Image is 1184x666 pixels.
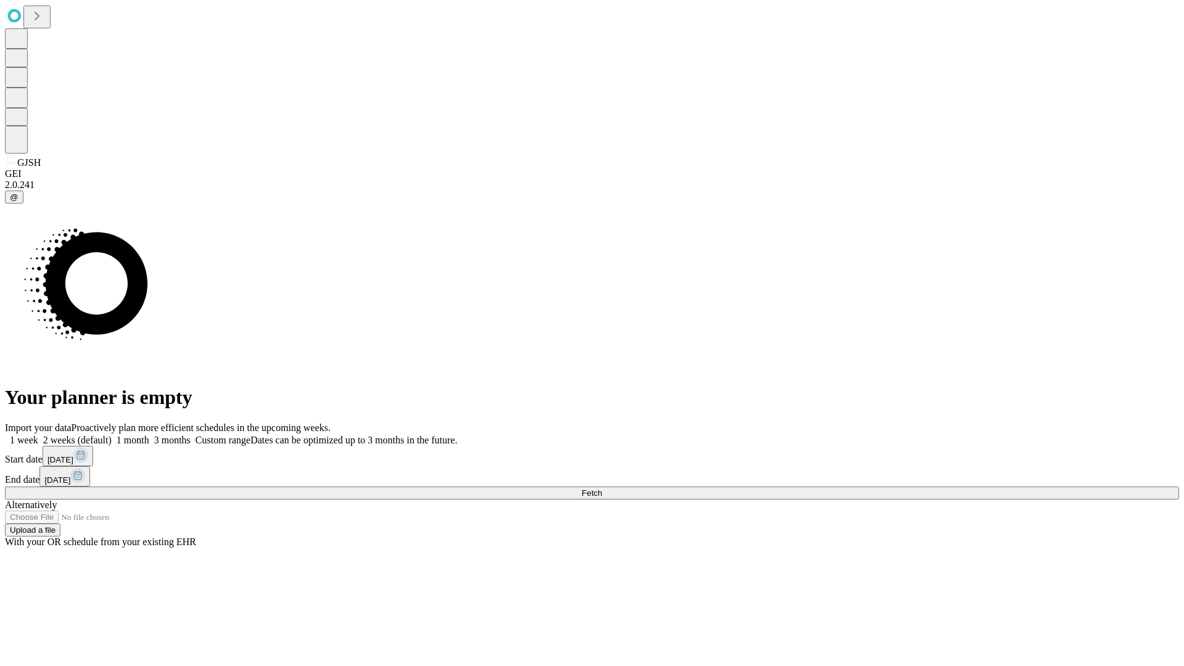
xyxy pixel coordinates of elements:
span: Custom range [195,435,250,445]
span: 2 weeks (default) [43,435,112,445]
span: 1 month [117,435,149,445]
div: Start date [5,446,1179,466]
button: Fetch [5,487,1179,499]
div: End date [5,466,1179,487]
span: 3 months [154,435,191,445]
span: Proactively plan more efficient schedules in the upcoming weeks. [72,422,331,433]
div: GEI [5,168,1179,179]
span: [DATE] [47,455,73,464]
span: GJSH [17,157,41,168]
div: 2.0.241 [5,179,1179,191]
span: Alternatively [5,499,57,510]
span: Dates can be optimized up to 3 months in the future. [250,435,457,445]
button: @ [5,191,23,203]
span: With your OR schedule from your existing EHR [5,536,196,547]
span: [DATE] [44,475,70,485]
button: [DATE] [39,466,90,487]
button: [DATE] [43,446,93,466]
h1: Your planner is empty [5,386,1179,409]
button: Upload a file [5,524,60,536]
span: Fetch [582,488,602,498]
span: Import your data [5,422,72,433]
span: 1 week [10,435,38,445]
span: @ [10,192,18,202]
